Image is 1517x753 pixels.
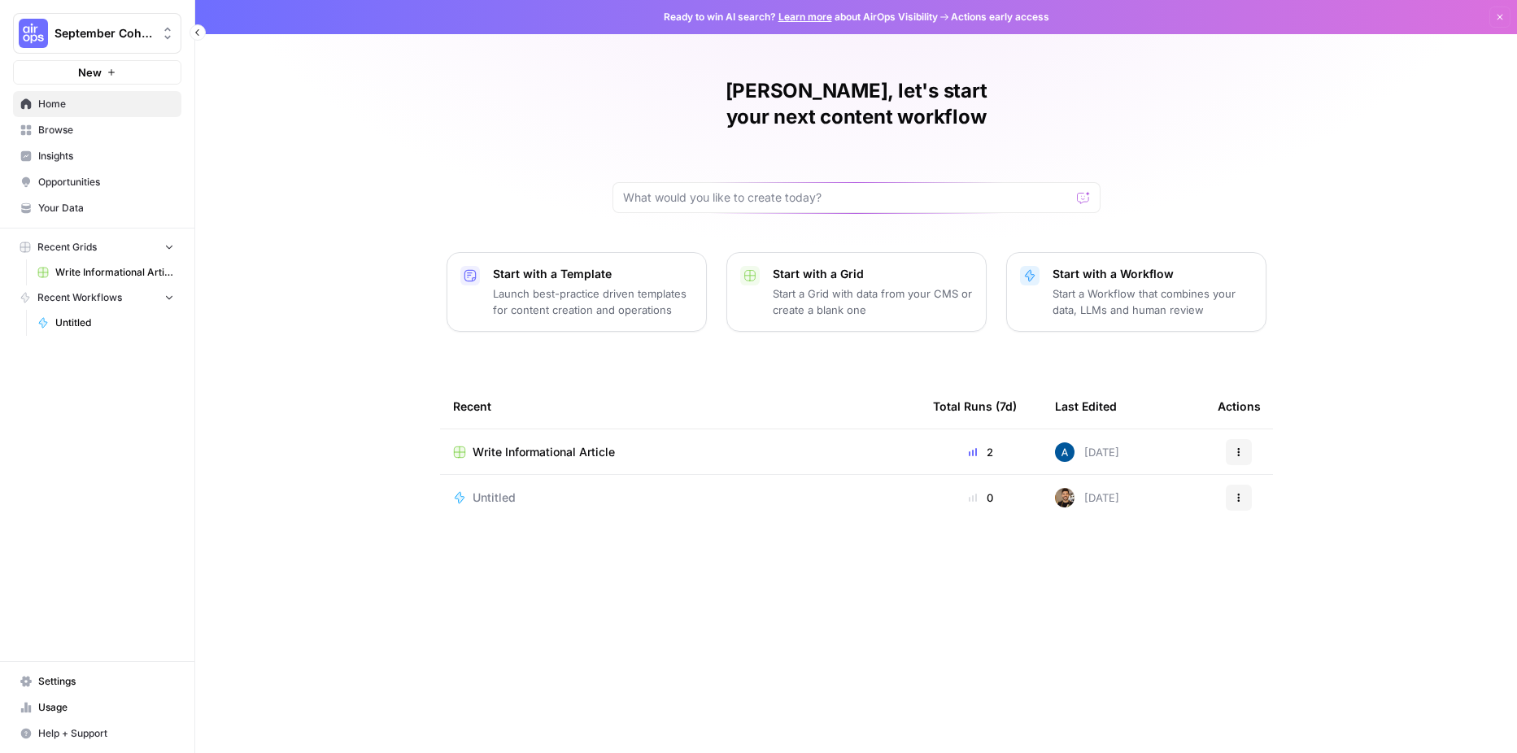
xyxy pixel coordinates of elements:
[13,285,181,310] button: Recent Workflows
[13,169,181,195] a: Opportunities
[664,10,938,24] span: Ready to win AI search? about AirOps Visibility
[1055,488,1119,507] div: [DATE]
[773,266,973,282] p: Start with a Grid
[13,143,181,169] a: Insights
[1006,252,1266,332] button: Start with a WorkflowStart a Workflow that combines your data, LLMs and human review
[38,123,174,137] span: Browse
[1053,266,1253,282] p: Start with a Workflow
[1055,442,1119,462] div: [DATE]
[1055,488,1075,507] img: 36rz0nf6lyfqsoxlb67712aiq2cf
[38,175,174,189] span: Opportunities
[773,285,973,318] p: Start a Grid with data from your CMS or create a blank one
[13,13,181,54] button: Workspace: September Cohort
[933,444,1029,460] div: 2
[38,149,174,163] span: Insights
[38,700,174,715] span: Usage
[453,384,907,429] div: Recent
[37,240,97,255] span: Recent Grids
[447,252,707,332] button: Start with a TemplateLaunch best-practice driven templates for content creation and operations
[38,726,174,741] span: Help + Support
[13,117,181,143] a: Browse
[38,201,174,215] span: Your Data
[778,11,832,23] a: Learn more
[493,285,693,318] p: Launch best-practice driven templates for content creation and operations
[78,64,102,81] span: New
[453,490,907,506] a: Untitled
[19,19,48,48] img: September Cohort Logo
[1055,442,1075,462] img: r14hsbufqv3t0k7vcxcnu0vbeixh
[612,78,1101,130] h1: [PERSON_NAME], let's start your next content workflow
[54,25,153,41] span: September Cohort
[13,60,181,85] button: New
[951,10,1049,24] span: Actions early access
[13,668,181,694] a: Settings
[1053,285,1253,318] p: Start a Workflow that combines your data, LLMs and human review
[38,674,174,689] span: Settings
[1055,384,1117,429] div: Last Edited
[933,490,1029,506] div: 0
[493,266,693,282] p: Start with a Template
[933,384,1017,429] div: Total Runs (7d)
[726,252,987,332] button: Start with a GridStart a Grid with data from your CMS or create a blank one
[453,444,907,460] a: Write Informational Article
[37,290,122,305] span: Recent Workflows
[38,97,174,111] span: Home
[473,490,516,506] span: Untitled
[13,91,181,117] a: Home
[30,310,181,336] a: Untitled
[623,189,1070,206] input: What would you like to create today?
[13,195,181,221] a: Your Data
[13,694,181,720] a: Usage
[30,259,181,285] a: Write Informational Article
[473,444,615,460] span: Write Informational Article
[55,265,174,280] span: Write Informational Article
[13,720,181,746] button: Help + Support
[1218,384,1261,429] div: Actions
[55,316,174,330] span: Untitled
[13,235,181,259] button: Recent Grids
